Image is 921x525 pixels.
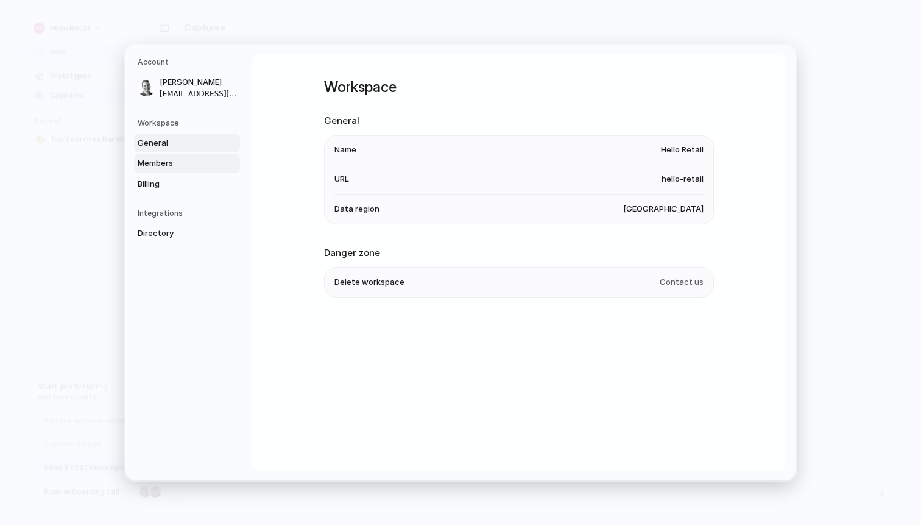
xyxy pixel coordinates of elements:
span: Name [334,144,356,156]
span: Contact us [660,276,704,288]
h2: General [324,114,714,128]
span: Delete workspace [334,276,404,288]
span: hello-retail [662,173,704,185]
h5: Integrations [138,208,240,219]
a: Directory [134,224,240,243]
span: Hello Retail [661,144,704,156]
span: URL [334,173,349,185]
span: [EMAIL_ADDRESS][DOMAIN_NAME] [160,88,238,99]
a: [PERSON_NAME][EMAIL_ADDRESS][DOMAIN_NAME] [134,73,240,103]
a: Members [134,154,240,173]
span: [GEOGRAPHIC_DATA] [623,203,704,215]
span: Directory [138,227,216,240]
span: Data region [334,203,379,215]
a: General [134,134,240,153]
h5: Account [138,57,240,68]
h5: Workspace [138,118,240,129]
span: Members [138,157,216,170]
span: [PERSON_NAME] [160,76,238,88]
a: Billing [134,174,240,194]
h1: Workspace [324,76,714,98]
h2: Danger zone [324,246,714,260]
span: General [138,137,216,149]
span: Billing [138,178,216,190]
